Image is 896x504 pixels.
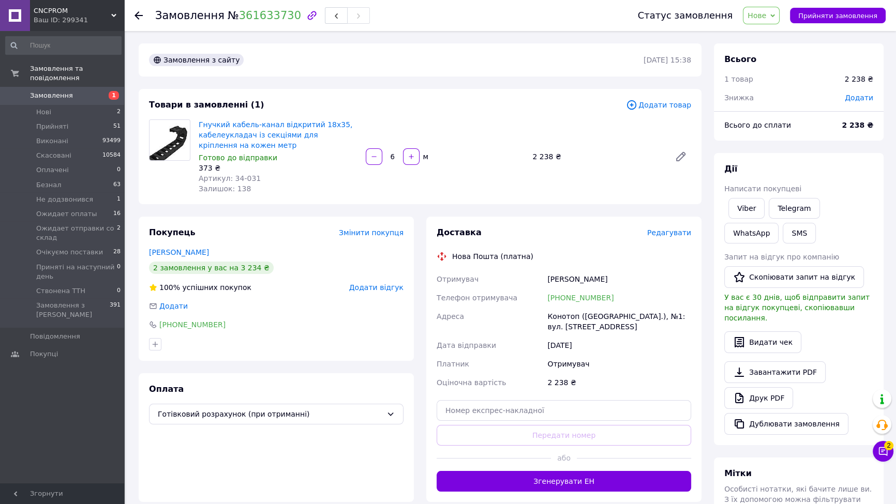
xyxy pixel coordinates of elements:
span: Ожидает отправки со склад [36,224,117,242]
div: Нова Пошта (платна) [450,251,536,262]
span: 391 [110,301,121,319]
span: Безнал [36,180,62,190]
span: 0 [117,165,121,175]
span: Всього [724,54,756,64]
span: Замовлення та повідомлення [30,64,124,83]
span: Додати товар [626,99,691,111]
span: 28 [113,248,121,257]
a: Telegram [769,198,819,219]
a: 361633730 [239,9,301,22]
div: Ваш ID: 299341 [34,16,124,25]
span: Дата відправки [437,341,496,349]
div: успішних покупок [149,282,251,293]
span: 1 товар [724,75,753,83]
span: У вас є 30 днів, щоб відправити запит на відгук покупцеві, скопіювавши посилання. [724,293,870,322]
span: Телефон отримувача [437,294,517,302]
span: Прийняті [36,122,68,131]
button: Згенерувати ЕН [437,471,691,492]
span: Отримувач [437,275,479,283]
div: [DATE] [545,336,693,355]
span: Очікуємо поставки [36,248,103,257]
span: Додати відгук [349,283,404,292]
span: 1 [117,195,121,204]
b: 2 238 ₴ [842,121,873,129]
div: 373 ₴ [199,163,357,173]
span: 63 [113,180,121,190]
span: Покупці [30,349,58,359]
span: Редагувати [647,228,691,237]
div: Конотоп ([GEOGRAPHIC_DATA].), №1: вул. [STREET_ADDRESS] [545,307,693,336]
span: 51 [113,122,121,131]
span: CNCPROM [34,6,111,16]
input: Пошук [5,36,122,55]
span: Оплата [149,384,184,394]
span: або [551,453,576,463]
span: Знижка [724,94,754,102]
span: Замовлення [155,9,225,22]
button: Прийняти замовлення [790,8,886,23]
div: [PERSON_NAME] [545,270,693,288]
div: м [421,151,429,162]
a: Viber [728,198,765,219]
span: Оплачені [36,165,69,175]
span: Ствонена ТТН [36,286,85,296]
span: Оціночна вартість [437,378,506,387]
span: Повідомлення [30,332,80,341]
span: 2 [117,108,121,117]
span: 10584 [102,151,121,160]
div: Статус замовлення [638,10,733,21]
a: Редагувати [670,146,691,167]
span: Доставка [437,227,482,237]
span: 2 [117,224,121,242]
span: 16 [113,209,121,219]
span: Написати покупцеві [724,185,801,193]
span: Не додзвонився [36,195,93,204]
div: Отримувач [545,355,693,373]
span: Залишок: 138 [199,185,251,193]
span: Адреса [437,312,464,320]
a: [PERSON_NAME] [149,248,209,256]
span: Прийняти замовлення [798,12,877,20]
a: WhatsApp [724,223,779,243]
span: 1 [109,91,119,100]
span: Покупець [149,227,196,237]
button: SMS [783,223,816,243]
span: Змінити покупця [339,228,404,237]
input: Номер експрес-накладної [437,400,691,421]
a: Друк PDF [724,387,793,409]
span: Нове [748,11,766,20]
a: [PHONE_NUMBER] [547,294,614,302]
div: 2 замовлення у вас на 3 234 ₴ [149,262,274,274]
a: Завантажити PDF [724,361,826,383]
div: Повернутися назад [135,10,143,21]
span: Всього до сплати [724,121,791,129]
span: Платник [437,360,469,368]
a: Гнучкий кабель-канал відкритий 18х35, кабелеукладач із секціями для кріплення на кожен метр [199,120,352,149]
a: [PHONE_NUMBER] [159,320,226,329]
time: [DATE] 15:38 [644,56,691,64]
span: Мітки [724,468,752,478]
span: Приняті на наступний день [36,263,117,281]
span: Скасовані [36,151,71,160]
span: Ожидает оплаты [36,209,97,219]
span: 100% [159,283,180,292]
span: Артикул: 34-031 [199,174,261,182]
span: № [228,9,301,22]
div: Замовлення з сайту [149,54,244,66]
button: Дублювати замовлення [724,413,848,435]
span: 93499 [102,136,121,146]
img: Гнучкий кабель-канал відкритий 18х35, кабелеукладач із секціями для кріплення на кожен метр [150,120,190,160]
span: Товари в замовленні (1) [149,100,264,110]
span: 0 [117,286,121,296]
div: 2 238 ₴ [545,373,693,392]
div: 2 238 ₴ [528,149,666,164]
span: Готівковий розрахунок (при отриманні) [158,408,382,420]
button: Чат з покупцем2 [873,441,893,462]
span: Виконані [36,136,68,146]
div: 2 238 ₴ [845,74,873,84]
span: Замовлення з [PERSON_NAME] [36,301,110,319]
span: Додати [159,302,188,310]
span: Дії [724,164,737,174]
span: Нові [36,108,51,117]
span: 2 [884,439,893,449]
